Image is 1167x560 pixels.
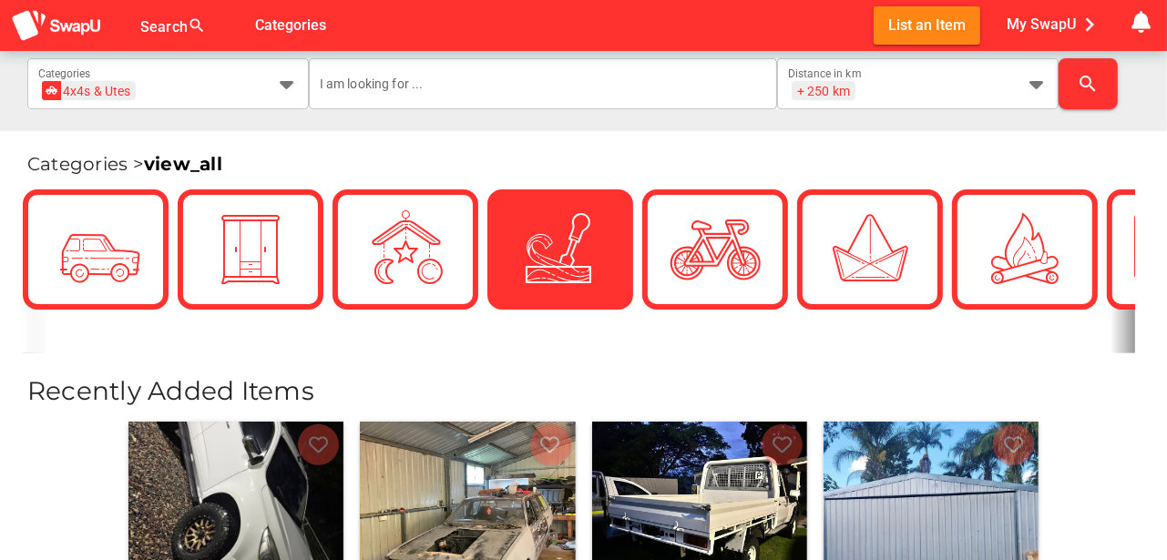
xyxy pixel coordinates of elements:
button: List an Item [874,6,980,44]
i: false [228,15,250,36]
a: view_all [144,153,222,175]
button: Categories [241,6,341,44]
div: + 250 km [797,83,850,99]
img: aSD8y5uGLpzPJLYTcYcjNu3laj1c05W5KWf0Ds+Za8uybjssssuu+yyyy677LKX2n+PWMSDJ9a87AAAAABJRU5ErkJggg== [11,9,102,43]
span: My SwapU [1007,11,1103,38]
i: search [1078,73,1100,95]
a: Categories [241,15,341,33]
i: chevron_right [1076,11,1103,38]
div: 4x4s & Utes [47,81,131,100]
span: Categories > [27,153,222,175]
span: Recently Added Items [27,375,314,406]
span: List an Item [888,13,966,37]
span: Categories [255,10,326,40]
button: My SwapU [1002,6,1107,42]
input: I am looking for ... [320,58,767,109]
